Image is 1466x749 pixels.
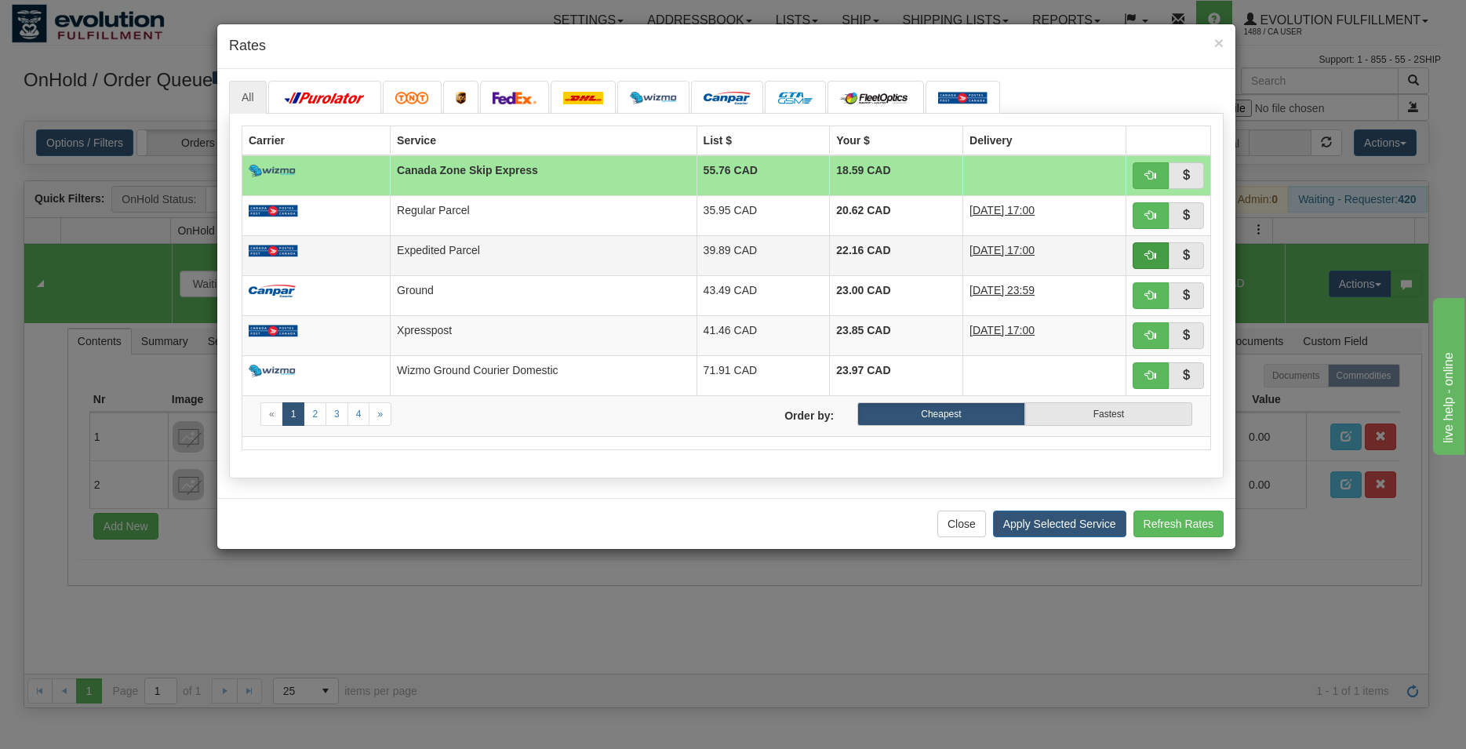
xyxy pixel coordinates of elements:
td: Expedited Parcel [391,235,697,275]
th: List $ [697,125,830,155]
td: 22.16 CAD [830,235,963,275]
td: 18.59 CAD [830,155,963,196]
button: Close [1214,35,1224,51]
label: Cheapest [857,402,1024,426]
td: 71.91 CAD [697,355,830,395]
th: Carrier [242,125,391,155]
a: 4 [347,402,370,426]
td: Xpresspost [391,315,697,355]
button: Apply Selected Service [993,511,1126,537]
span: « [269,409,275,420]
span: [DATE] 17:00 [969,204,1035,216]
td: 2 Days [963,315,1126,355]
span: × [1214,34,1224,52]
th: Delivery [963,125,1126,155]
th: Service [391,125,697,155]
img: purolator.png [281,92,369,104]
label: Fastest [1025,402,1192,426]
a: All [229,81,267,114]
img: wizmo.png [249,165,296,177]
img: dhl.png [563,92,603,104]
th: Your $ [830,125,963,155]
td: 23.97 CAD [830,355,963,395]
img: CarrierLogo_10182.png [840,92,911,104]
td: Wizmo Ground Courier Domestic [391,355,697,395]
img: wizmo.png [630,92,677,104]
td: 2 Days [963,275,1126,315]
button: Refresh Rates [1133,511,1224,537]
img: campar.png [704,92,751,104]
a: 3 [326,402,348,426]
img: Canada_post.png [249,325,298,337]
span: [DATE] 17:00 [969,324,1035,336]
td: 20.62 CAD [830,195,963,235]
img: ups.png [456,92,467,104]
span: [DATE] 17:00 [969,244,1035,256]
div: live help - online [12,9,145,28]
label: Order by: [726,402,846,424]
img: tnt.png [395,92,429,104]
img: wizmo.png [249,365,296,377]
h4: Rates [229,36,1224,56]
td: Ground [391,275,697,315]
img: FedEx.png [493,92,537,104]
td: 2 Days [963,235,1126,275]
td: 23.85 CAD [830,315,963,355]
a: Next [369,402,391,426]
img: campar.png [249,285,296,297]
img: Canada_post.png [938,92,988,104]
a: Previous [260,402,283,426]
iframe: chat widget [1430,294,1464,454]
td: Regular Parcel [391,195,697,235]
td: 43.49 CAD [697,275,830,315]
td: 41.46 CAD [697,315,830,355]
button: Close [937,511,986,537]
td: Canada Zone Skip Express [391,155,697,196]
a: 1 [282,402,305,426]
img: Canada_post.png [249,245,298,257]
img: Canada_post.png [249,205,298,217]
td: 23.00 CAD [830,275,963,315]
td: 35.95 CAD [697,195,830,235]
img: CarrierLogo_10191.png [777,92,813,104]
td: 3 Days [963,195,1126,235]
td: 55.76 CAD [697,155,830,196]
span: [DATE] 23:59 [969,284,1035,296]
a: 2 [304,402,326,426]
td: 39.89 CAD [697,235,830,275]
span: » [377,409,383,420]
